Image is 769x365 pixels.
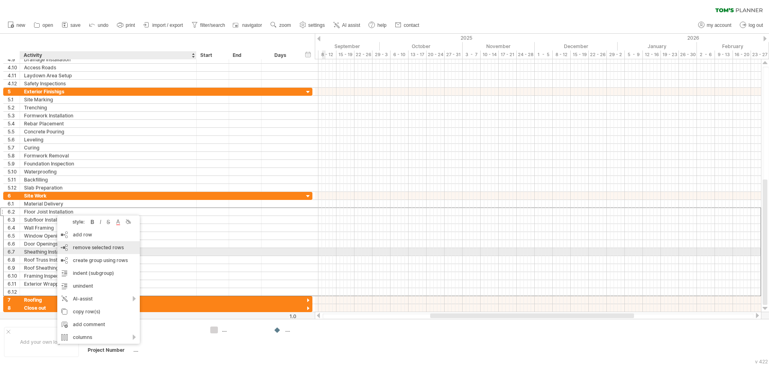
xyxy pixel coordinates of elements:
[8,296,20,304] div: 7
[24,184,192,192] div: Slab Preparation
[57,254,140,267] div: create group using rows
[755,359,768,365] div: v 422
[308,22,325,28] span: settings
[189,20,227,30] a: filter/search
[24,80,192,87] div: Safety Inspections
[60,219,89,225] div: style:
[24,224,192,232] div: Wall Framing
[300,42,380,50] div: September 2025
[535,50,553,59] div: 1 - 5
[24,104,192,111] div: Trenching
[707,22,731,28] span: my account
[8,192,20,200] div: 6
[24,216,192,224] div: Subfloor Installation
[607,50,625,59] div: 29 - 2
[24,264,192,272] div: Roof Sheathing
[133,327,201,333] div: ....
[8,168,20,175] div: 5.10
[8,152,20,159] div: 5.8
[232,20,264,30] a: navigator
[57,280,140,292] div: unindent
[24,136,192,143] div: Leveling
[200,22,225,28] span: filter/search
[733,50,751,59] div: 16 - 20
[24,128,192,135] div: Concrete Pouring
[463,50,481,59] div: 3 - 7
[8,272,20,280] div: 6.10
[380,42,463,50] div: October 2025
[298,20,327,30] a: settings
[8,112,20,119] div: 5.3
[409,50,427,59] div: 13 - 17
[24,280,192,288] div: Exterior Wrapping
[8,96,20,103] div: 5.1
[571,50,589,59] div: 15 - 19
[24,168,192,175] div: Waterproofing
[57,267,140,280] div: indent (subgroup)
[24,240,192,248] div: Door Openings
[24,144,192,151] div: Curing
[42,22,53,28] span: open
[24,256,192,264] div: Roof Truss Installation
[8,288,20,296] div: 6.12
[8,136,20,143] div: 5.6
[24,72,192,79] div: Laydown Area Setup
[200,51,224,59] div: Start
[57,292,140,305] div: AI-assist
[8,88,20,95] div: 5
[24,64,192,71] div: Access Roads
[88,347,132,353] div: Project Number
[24,192,192,200] div: Site Work
[8,184,20,192] div: 5.12
[8,224,20,232] div: 6.4
[625,50,643,59] div: 5 - 9
[24,120,192,127] div: Rebar Placement
[8,120,20,127] div: 5.4
[133,337,201,343] div: ....
[377,22,387,28] span: help
[57,331,140,344] div: columns
[517,50,535,59] div: 24 - 28
[463,42,535,50] div: November 2025
[342,22,360,28] span: AI assist
[24,96,192,103] div: Site Marking
[24,56,192,63] div: Drainage Installation
[618,42,697,50] div: January 2026
[24,272,192,280] div: Framing Inspection
[354,50,372,59] div: 22 - 26
[8,144,20,151] div: 5.7
[8,304,20,312] div: 8
[57,305,140,318] div: copy row(s)
[8,128,20,135] div: 5.5
[8,160,20,167] div: 5.9
[285,327,329,333] div: ....
[715,50,733,59] div: 9 - 13
[8,64,20,71] div: 4.10
[24,304,192,312] div: Close out
[366,20,389,30] a: help
[8,80,20,87] div: 4.12
[24,208,192,216] div: Floor Joist Installation
[331,20,362,30] a: AI assist
[427,50,445,59] div: 20 - 24
[8,264,20,272] div: 6.9
[222,327,266,333] div: ....
[697,50,715,59] div: 2 - 6
[268,20,293,30] a: zoom
[98,22,109,28] span: undo
[24,88,192,95] div: Exterior Finishigs
[553,50,571,59] div: 8 - 12
[8,208,20,216] div: 6.2
[697,42,769,50] div: February 2026
[751,50,769,59] div: 23 - 27
[242,22,262,28] span: navigator
[8,280,20,288] div: 6.11
[391,50,409,59] div: 6 - 10
[499,50,517,59] div: 17 - 21
[24,51,192,59] div: Activity
[16,22,25,28] span: new
[115,20,137,30] a: print
[481,50,499,59] div: 10 - 14
[696,20,734,30] a: my account
[32,20,56,30] a: open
